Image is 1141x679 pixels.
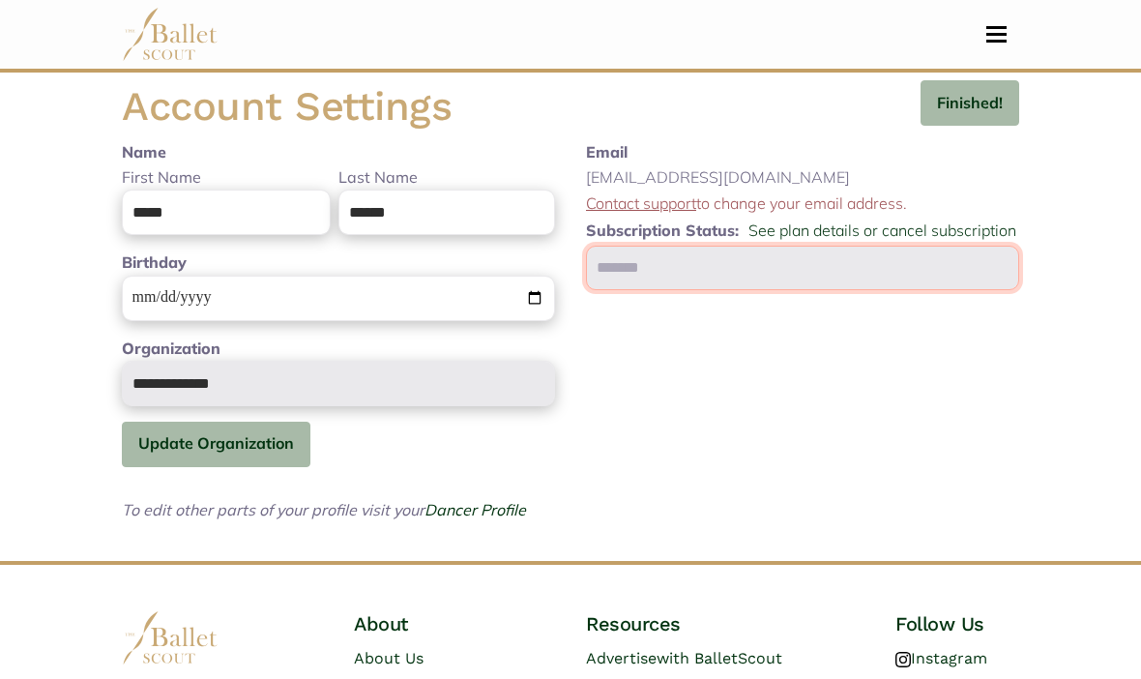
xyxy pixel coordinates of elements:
[122,422,310,467] button: Update Organization
[895,611,1019,636] h4: Follow Us
[122,339,220,358] b: Organization
[657,649,782,667] span: with BalletScout
[424,500,526,519] a: Dancer Profile
[122,142,166,162] b: Name
[122,165,338,191] label: First Name
[586,611,787,636] h4: Resources
[122,80,452,133] h1: Account Settings
[586,193,696,213] a: Contact support
[974,25,1019,44] button: Toggle navigation
[586,192,1019,217] p: to change your email address.
[895,652,911,667] img: instagram logo
[586,221,739,240] b: Subscription Status:
[122,500,526,519] i: To edit other parts of your profile visit your
[921,80,1019,126] button: Finished!
[895,649,987,667] a: Instagram
[122,611,219,664] img: logo
[354,611,478,636] h4: About
[122,252,187,272] b: Birthday
[354,649,424,667] a: About Us
[586,165,1019,191] p: [EMAIL_ADDRESS][DOMAIN_NAME]
[338,165,555,191] label: Last Name
[586,649,782,667] a: Advertisewith BalletScout
[748,221,1016,240] a: See plan details or cancel subscription
[586,142,628,162] b: Email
